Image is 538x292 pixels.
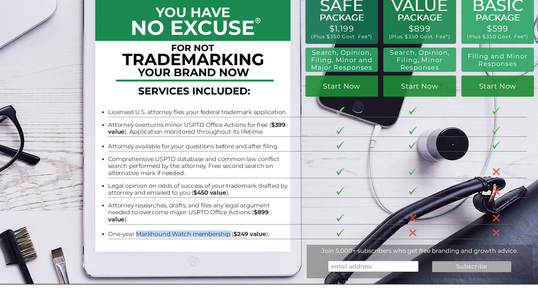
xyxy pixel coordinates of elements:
img: checkmark-border-3.png [409,107,417,115]
img: checkmark-border-3.png [336,141,344,149]
img: X-30-3.png [409,229,417,237]
b: $899 value [108,209,269,223]
img: checkmark-border-3.png [492,127,500,134]
li: Licensed U.S. attorney files your federal trademark application. [108,109,289,116]
li: Attorney available for your questions before and after filing. [108,143,289,150]
a: Start Now [305,76,378,97]
h2: Filing and Minor Responses [466,53,530,67]
img: checkmark-border-3.png [492,141,500,149]
img: X-30-3.png [409,214,417,222]
b: $249 value [234,230,266,238]
img: checkmark-border-3.png [492,107,500,115]
li: Legal opinion on odds of success of your trademark drafted by attorney and emailed to you ( ). [108,183,289,197]
img: checkmark-border-3.png [336,168,344,175]
a: Start Now [383,76,456,97]
h2: Search, Opinion, Filing, Minor and Major Responses [309,49,375,72]
input: email address [328,261,418,272]
a: Start Now [461,76,534,97]
img: checkmark-border-3.png [336,127,344,134]
img: X-30-3.png [492,214,500,222]
img: checkmark-border-3.png [336,107,344,115]
img: checkmark-border-3.png [409,141,417,149]
li: Attorney overturns minor USPTO Office Actions for free ( ). Application monitored throughout its ... [108,122,289,136]
img: X-30-3.png [492,187,500,195]
img: checkmark-border-3.png [409,187,417,195]
div: Join 5,000+ subscribers who get free branding and growth advice. [307,247,533,254]
img: checkmark-border-3.png [336,214,344,222]
li: Attorney researches, drafts, and files any legal argument needed to overcome major USPTO Office A... [108,202,289,223]
b: $450 value [193,189,226,196]
li: Comprehensive USPTO database and common law conflict search performed by the attorney. Free secon... [108,156,289,177]
img: X-30-3.png [492,229,500,237]
h2: Search, Opinion, Filing, Minor Responses [388,49,452,72]
li: One-year Markhound Watch membership ( ). [108,231,289,238]
b: $399 value [108,121,286,135]
input: Subscribe [432,261,511,272]
img: checkmark-border-3.png [409,127,417,134]
img: checkmark-border-3.png [336,187,344,195]
img: checkmark-border-3.png [409,168,417,175]
img: checkmark-border-3.png [336,229,344,237]
img: X-30-3.png [492,168,500,176]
